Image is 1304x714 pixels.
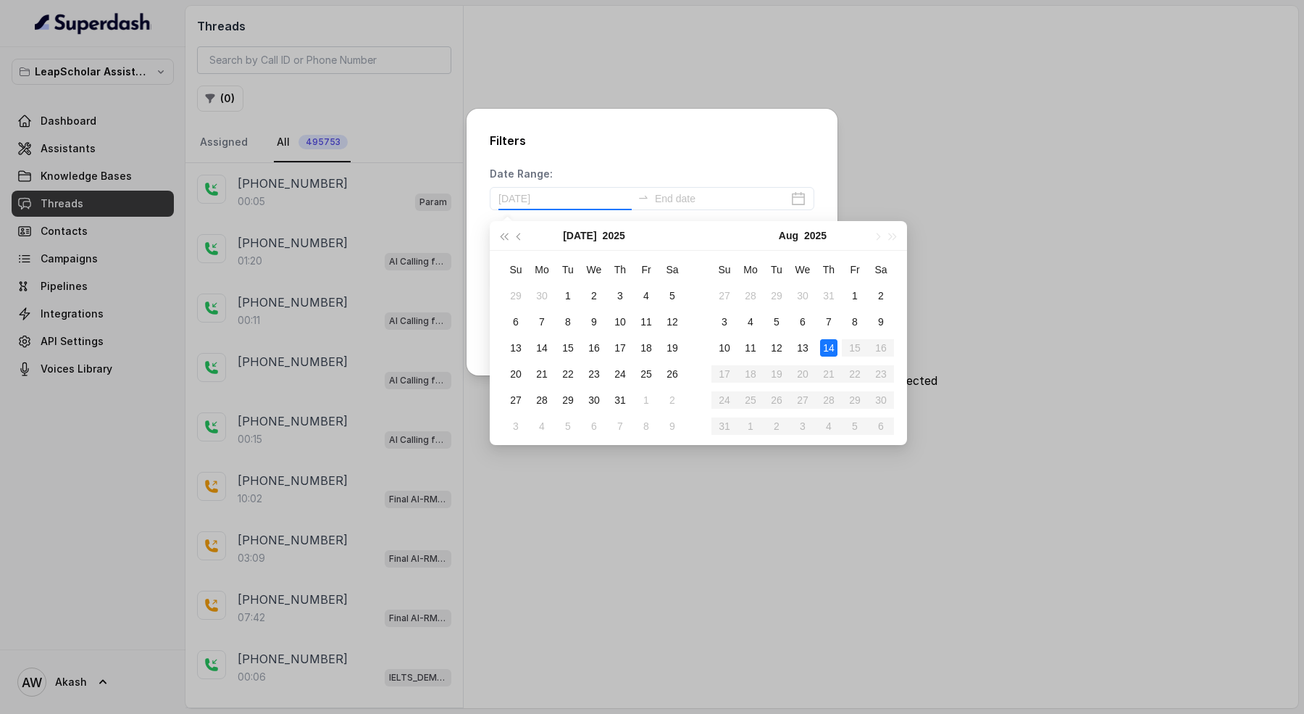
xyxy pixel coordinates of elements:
[559,313,577,331] div: 8
[603,221,625,250] button: 2025
[790,283,816,309] td: 2025-07-30
[711,309,737,335] td: 2025-08-03
[607,257,633,283] th: Th
[659,309,685,335] td: 2025-07-12
[607,413,633,439] td: 2025-08-07
[868,309,894,335] td: 2025-08-09
[529,257,555,283] th: Mo
[585,313,603,331] div: 9
[794,339,811,357] div: 13
[585,339,603,357] div: 16
[872,287,890,304] div: 2
[498,191,632,207] input: Start date
[507,418,524,435] div: 3
[842,309,868,335] td: 2025-08-08
[868,257,894,283] th: Sa
[794,287,811,304] div: 30
[659,257,685,283] th: Sa
[790,335,816,361] td: 2025-08-13
[529,335,555,361] td: 2025-07-14
[638,313,655,331] div: 11
[559,287,577,304] div: 1
[529,413,555,439] td: 2025-08-04
[664,418,681,435] div: 9
[607,361,633,387] td: 2025-07-24
[581,335,607,361] td: 2025-07-16
[716,287,733,304] div: 27
[529,283,555,309] td: 2025-06-30
[633,387,659,413] td: 2025-08-01
[768,287,785,304] div: 29
[664,391,681,409] div: 2
[585,418,603,435] div: 6
[638,339,655,357] div: 18
[768,339,785,357] div: 12
[820,287,837,304] div: 31
[638,365,655,383] div: 25
[737,309,764,335] td: 2025-08-04
[790,309,816,335] td: 2025-08-06
[607,309,633,335] td: 2025-07-10
[716,339,733,357] div: 10
[503,283,529,309] td: 2025-06-29
[764,257,790,283] th: Tu
[872,313,890,331] div: 9
[742,313,759,331] div: 4
[737,335,764,361] td: 2025-08-11
[533,391,551,409] div: 28
[659,387,685,413] td: 2025-08-02
[611,418,629,435] div: 7
[816,283,842,309] td: 2025-07-31
[533,418,551,435] div: 4
[633,413,659,439] td: 2025-08-08
[711,257,737,283] th: Su
[638,418,655,435] div: 8
[585,287,603,304] div: 2
[655,191,788,207] input: End date
[507,339,524,357] div: 13
[742,287,759,304] div: 28
[764,309,790,335] td: 2025-08-05
[846,313,864,331] div: 8
[559,418,577,435] div: 5
[555,361,581,387] td: 2025-07-22
[659,335,685,361] td: 2025-07-19
[664,339,681,357] div: 19
[529,309,555,335] td: 2025-07-07
[611,339,629,357] div: 17
[659,283,685,309] td: 2025-07-05
[607,387,633,413] td: 2025-07-31
[533,365,551,383] div: 21
[638,287,655,304] div: 4
[503,413,529,439] td: 2025-08-03
[529,361,555,387] td: 2025-07-21
[607,335,633,361] td: 2025-07-17
[664,313,681,331] div: 12
[555,413,581,439] td: 2025-08-05
[842,257,868,283] th: Fr
[820,313,837,331] div: 7
[633,309,659,335] td: 2025-07-11
[737,283,764,309] td: 2025-07-28
[585,365,603,383] div: 23
[846,287,864,304] div: 1
[779,221,798,250] button: Aug
[842,283,868,309] td: 2025-08-01
[664,287,681,304] div: 5
[820,339,837,357] div: 14
[659,413,685,439] td: 2025-08-09
[711,335,737,361] td: 2025-08-10
[711,283,737,309] td: 2025-07-27
[638,191,649,203] span: to
[664,365,681,383] div: 26
[563,221,596,250] button: [DATE]
[638,191,649,203] span: swap-right
[611,313,629,331] div: 10
[559,391,577,409] div: 29
[503,335,529,361] td: 2025-07-13
[533,313,551,331] div: 7
[555,387,581,413] td: 2025-07-29
[794,313,811,331] div: 6
[507,313,524,331] div: 6
[742,339,759,357] div: 11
